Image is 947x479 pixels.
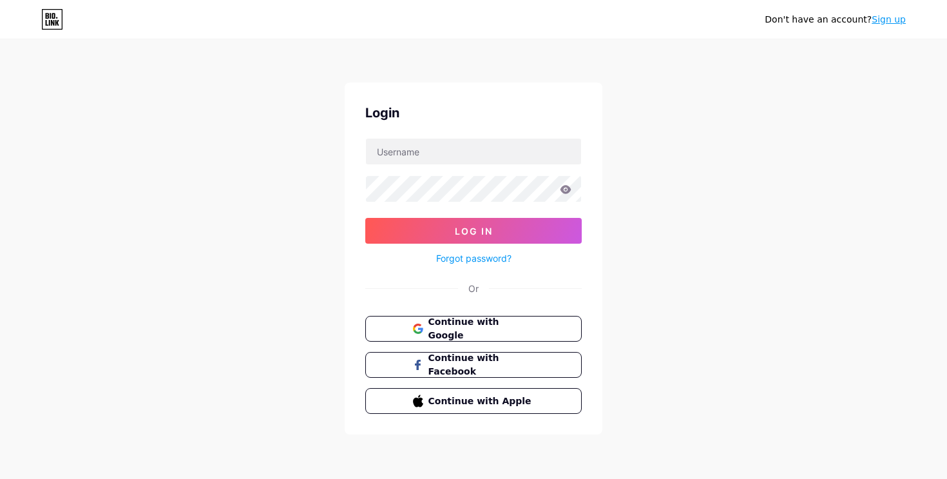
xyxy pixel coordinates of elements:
[428,351,535,378] span: Continue with Facebook
[468,282,479,295] div: Or
[365,388,582,414] button: Continue with Apple
[455,226,493,237] span: Log In
[365,352,582,378] button: Continue with Facebook
[365,218,582,244] button: Log In
[366,139,581,164] input: Username
[365,316,582,342] button: Continue with Google
[428,315,535,342] span: Continue with Google
[872,14,906,24] a: Sign up
[436,251,512,265] a: Forgot password?
[365,103,582,122] div: Login
[765,13,906,26] div: Don't have an account?
[428,395,535,408] span: Continue with Apple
